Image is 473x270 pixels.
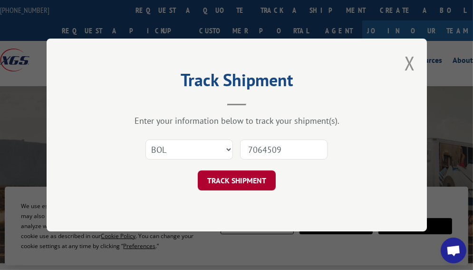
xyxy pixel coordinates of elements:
[94,115,379,126] div: Enter your information below to track your shipment(s).
[405,50,415,76] button: Close modal
[240,140,328,160] input: Number(s)
[441,238,466,263] div: Open chat
[198,170,276,190] button: TRACK SHIPMENT
[94,73,379,91] h2: Track Shipment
